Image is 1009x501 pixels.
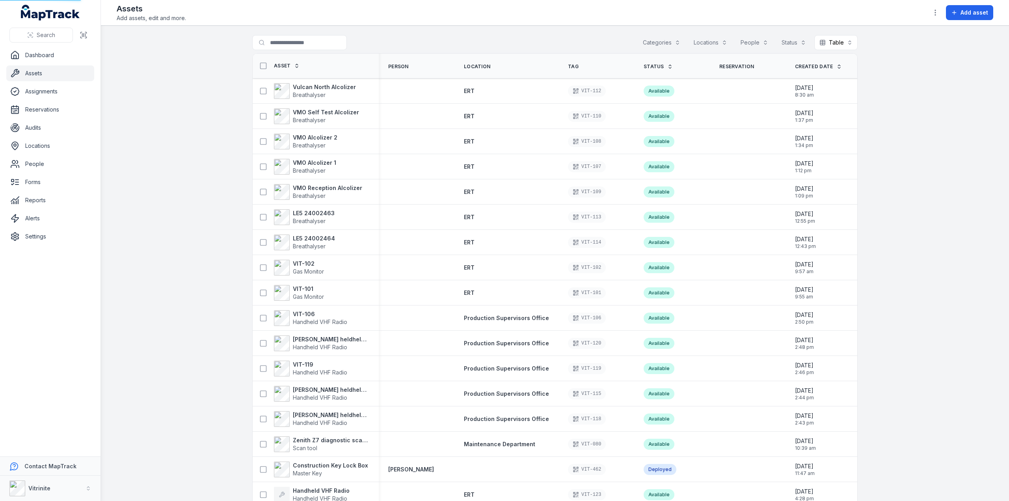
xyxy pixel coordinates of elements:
[293,344,347,350] span: Handheld VHF Radio
[293,310,347,318] strong: VIT-106
[274,411,369,427] a: [PERSON_NAME] heldheld VHF radioHandheld VHF Radio
[795,185,814,193] span: [DATE]
[795,462,815,477] time: 11/07/2025, 11:47:04 am
[464,365,549,372] span: Production Supervisors Office
[293,411,369,419] strong: [PERSON_NAME] heldheld VHF radio
[644,313,674,324] div: Available
[568,464,606,475] div: VIT-462
[293,235,335,242] strong: LE5 24002464
[464,87,475,95] a: ERT
[795,462,815,470] span: [DATE]
[568,489,606,500] div: VIT-123
[464,340,549,346] span: Production Supervisors Office
[464,112,475,120] a: ERT
[117,14,186,22] span: Add assets, edit and more.
[388,466,434,473] a: [PERSON_NAME]
[795,109,814,117] span: [DATE]
[795,63,842,70] a: Created Date
[293,470,322,477] span: Master Key
[644,439,674,450] div: Available
[568,262,606,273] div: VIT-102
[795,160,814,168] span: [DATE]
[464,415,549,422] span: Production Supervisors Office
[293,285,324,293] strong: VIT-101
[795,369,814,376] span: 2:46 pm
[9,28,73,43] button: Search
[795,286,814,294] span: [DATE]
[274,310,347,326] a: VIT-106Handheld VHF Radio
[568,388,606,399] div: VIT-115
[464,491,475,498] span: ERT
[644,237,674,248] div: Available
[293,318,347,325] span: Handheld VHF Radio
[795,218,815,224] span: 12:55 pm
[961,9,988,17] span: Add asset
[795,395,814,401] span: 2:44 pm
[776,35,811,50] button: Status
[795,336,814,350] time: 29/07/2025, 2:48:32 pm
[644,464,676,475] div: Deployed
[293,83,356,91] strong: Vulcan North Alcolizer
[644,136,674,147] div: Available
[795,488,814,495] span: [DATE]
[644,262,674,273] div: Available
[6,138,94,154] a: Locations
[293,268,324,275] span: Gas Monitor
[795,63,833,70] span: Created Date
[117,3,186,14] h2: Assets
[293,134,337,142] strong: VMO Alcolizer 2
[293,192,326,199] span: Breathalyser
[795,437,816,445] span: [DATE]
[464,163,475,170] span: ERT
[274,335,369,351] a: [PERSON_NAME] heldheld VHF radioHandheld VHF Radio
[795,412,814,420] span: [DATE]
[293,218,326,224] span: Breathalyser
[795,235,816,243] span: [DATE]
[293,209,335,217] strong: LE5 24002463
[6,174,94,190] a: Forms
[568,161,606,172] div: VIT-107
[464,264,475,272] a: ERT
[293,260,324,268] strong: VIT-102
[464,441,535,447] span: Maintenance Department
[293,445,317,451] span: Scan tool
[795,142,814,149] span: 1:34 pm
[6,156,94,172] a: People
[464,163,475,171] a: ERT
[946,5,993,20] button: Add asset
[644,413,674,425] div: Available
[795,261,814,268] span: [DATE]
[795,361,814,369] span: [DATE]
[293,419,347,426] span: Handheld VHF Radio
[638,35,685,50] button: Categories
[274,83,356,99] a: Vulcan North AlcolizerBreathalyser
[21,5,80,20] a: MapTrack
[644,388,674,399] div: Available
[293,243,326,250] span: Breathalyser
[293,117,326,123] span: Breathalyser
[644,111,674,122] div: Available
[568,287,606,298] div: VIT-101
[568,63,579,70] span: Tag
[464,238,475,246] a: ERT
[6,229,94,244] a: Settings
[795,92,814,98] span: 8:30 am
[464,188,475,196] a: ERT
[293,142,326,149] span: Breathalyser
[795,268,814,275] span: 9:57 am
[293,167,326,174] span: Breathalyser
[795,387,814,395] span: [DATE]
[28,485,50,492] strong: Vitrinite
[795,261,814,275] time: 07/08/2025, 9:57:08 am
[568,413,606,425] div: VIT-118
[274,159,336,175] a: VMO Alcolizer 1Breathalyser
[293,91,326,98] span: Breathalyser
[274,260,324,276] a: VIT-102Gas Monitor
[795,412,814,426] time: 29/07/2025, 2:43:05 pm
[795,134,814,149] time: 08/08/2025, 1:34:41 pm
[293,335,369,343] strong: [PERSON_NAME] heldheld VHF radio
[644,363,674,374] div: Available
[464,289,475,297] a: ERT
[6,210,94,226] a: Alerts
[37,31,55,39] span: Search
